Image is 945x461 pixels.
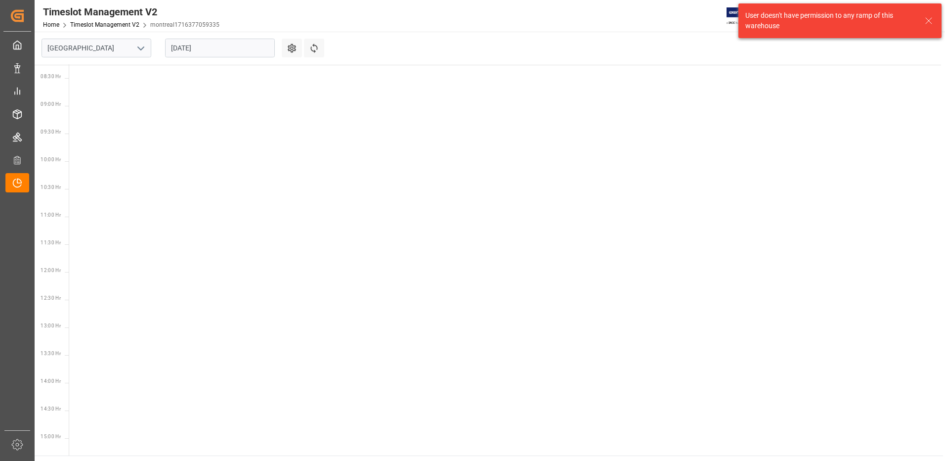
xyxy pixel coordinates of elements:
span: 13:30 Hr [41,351,61,356]
input: Type to search/select [42,39,151,57]
span: 09:00 Hr [41,101,61,107]
span: 10:30 Hr [41,184,61,190]
span: 15:00 Hr [41,434,61,439]
span: 09:30 Hr [41,129,61,135]
a: Timeslot Management V2 [70,21,139,28]
div: Timeslot Management V2 [43,4,219,19]
div: User doesn't have permission to any ramp of this warehouse [745,10,915,31]
span: 10:00 Hr [41,157,61,162]
span: 08:30 Hr [41,74,61,79]
span: 14:30 Hr [41,406,61,412]
img: Exertis%20JAM%20-%20Email%20Logo.jpg_1722504956.jpg [727,7,761,25]
input: DD.MM.YYYY [165,39,275,57]
span: 14:00 Hr [41,378,61,384]
span: 12:30 Hr [41,295,61,301]
span: 12:00 Hr [41,268,61,273]
span: 11:00 Hr [41,212,61,218]
a: Home [43,21,59,28]
button: open menu [133,41,148,56]
span: 11:30 Hr [41,240,61,245]
span: 13:00 Hr [41,323,61,328]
